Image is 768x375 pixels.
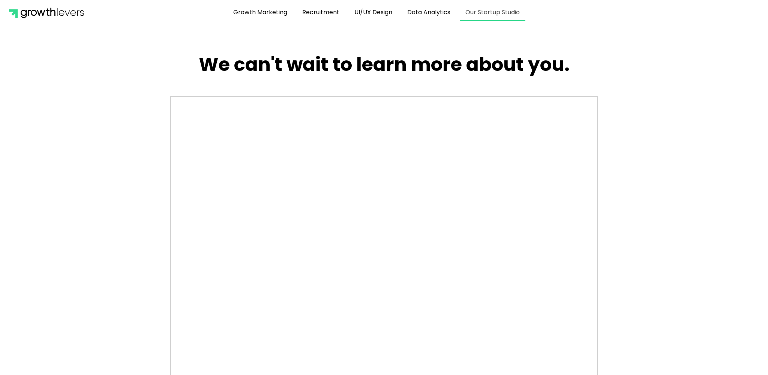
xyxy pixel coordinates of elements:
a: Recruitment [297,4,345,21]
a: UI/UX Design [349,4,398,21]
a: Data Analytics [402,4,456,21]
a: Our Startup Studio [460,4,525,21]
h2: We can't wait to learn more about you. [170,55,598,74]
nav: Menu [121,4,631,21]
a: Growth Marketing [228,4,293,21]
